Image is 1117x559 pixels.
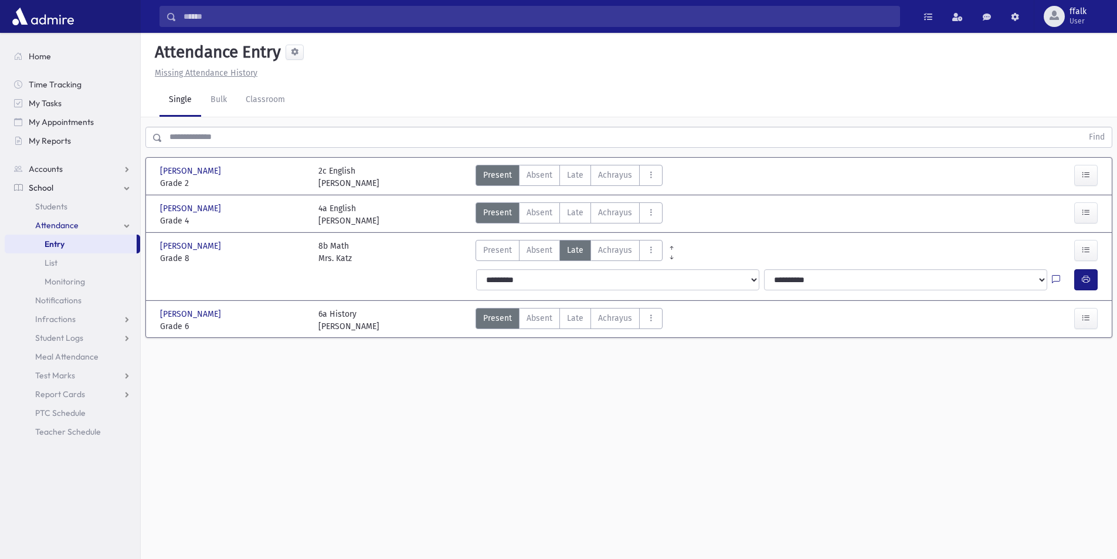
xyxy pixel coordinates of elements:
[5,131,140,150] a: My Reports
[598,244,632,256] span: Achrayus
[567,244,583,256] span: Late
[159,84,201,117] a: Single
[5,404,140,422] a: PTC Schedule
[160,252,307,265] span: Grade 8
[35,220,79,231] span: Attendance
[5,385,140,404] a: Report Cards
[5,272,140,291] a: Monitoring
[483,169,512,181] span: Present
[29,182,53,193] span: School
[5,160,140,178] a: Accounts
[29,117,94,127] span: My Appointments
[236,84,294,117] a: Classroom
[5,347,140,366] a: Meal Attendance
[5,94,140,113] a: My Tasks
[5,75,140,94] a: Time Tracking
[35,370,75,381] span: Test Marks
[160,165,223,177] span: [PERSON_NAME]
[567,169,583,181] span: Late
[35,333,83,343] span: Student Logs
[1070,7,1087,16] span: ffalk
[483,312,512,324] span: Present
[476,308,663,333] div: AttTypes
[567,312,583,324] span: Late
[527,206,552,219] span: Absent
[35,295,82,306] span: Notifications
[5,310,140,328] a: Infractions
[318,165,379,189] div: 2c English [PERSON_NAME]
[5,113,140,131] a: My Appointments
[527,169,552,181] span: Absent
[29,164,63,174] span: Accounts
[318,240,352,265] div: 8b Math Mrs. Katz
[35,201,67,212] span: Students
[598,169,632,181] span: Achrayus
[9,5,77,28] img: AdmirePro
[45,239,64,249] span: Entry
[483,206,512,219] span: Present
[160,320,307,333] span: Grade 6
[5,422,140,441] a: Teacher Schedule
[160,202,223,215] span: [PERSON_NAME]
[5,328,140,347] a: Student Logs
[318,308,379,333] div: 6a History [PERSON_NAME]
[598,312,632,324] span: Achrayus
[5,366,140,385] a: Test Marks
[160,240,223,252] span: [PERSON_NAME]
[527,312,552,324] span: Absent
[476,165,663,189] div: AttTypes
[35,351,99,362] span: Meal Attendance
[35,408,86,418] span: PTC Schedule
[35,314,76,324] span: Infractions
[5,235,137,253] a: Entry
[29,79,82,90] span: Time Tracking
[527,244,552,256] span: Absent
[476,240,663,265] div: AttTypes
[29,135,71,146] span: My Reports
[29,51,51,62] span: Home
[1070,16,1087,26] span: User
[45,276,85,287] span: Monitoring
[150,68,257,78] a: Missing Attendance History
[155,68,257,78] u: Missing Attendance History
[1082,127,1112,147] button: Find
[160,177,307,189] span: Grade 2
[5,178,140,197] a: School
[476,202,663,227] div: AttTypes
[201,84,236,117] a: Bulk
[45,258,57,268] span: List
[5,291,140,310] a: Notifications
[318,202,379,227] div: 4a English [PERSON_NAME]
[35,389,85,399] span: Report Cards
[160,215,307,227] span: Grade 4
[150,42,281,62] h5: Attendance Entry
[598,206,632,219] span: Achrayus
[483,244,512,256] span: Present
[5,47,140,66] a: Home
[5,197,140,216] a: Students
[35,426,101,437] span: Teacher Schedule
[29,98,62,109] span: My Tasks
[5,216,140,235] a: Attendance
[567,206,583,219] span: Late
[160,308,223,320] span: [PERSON_NAME]
[5,253,140,272] a: List
[176,6,899,27] input: Search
